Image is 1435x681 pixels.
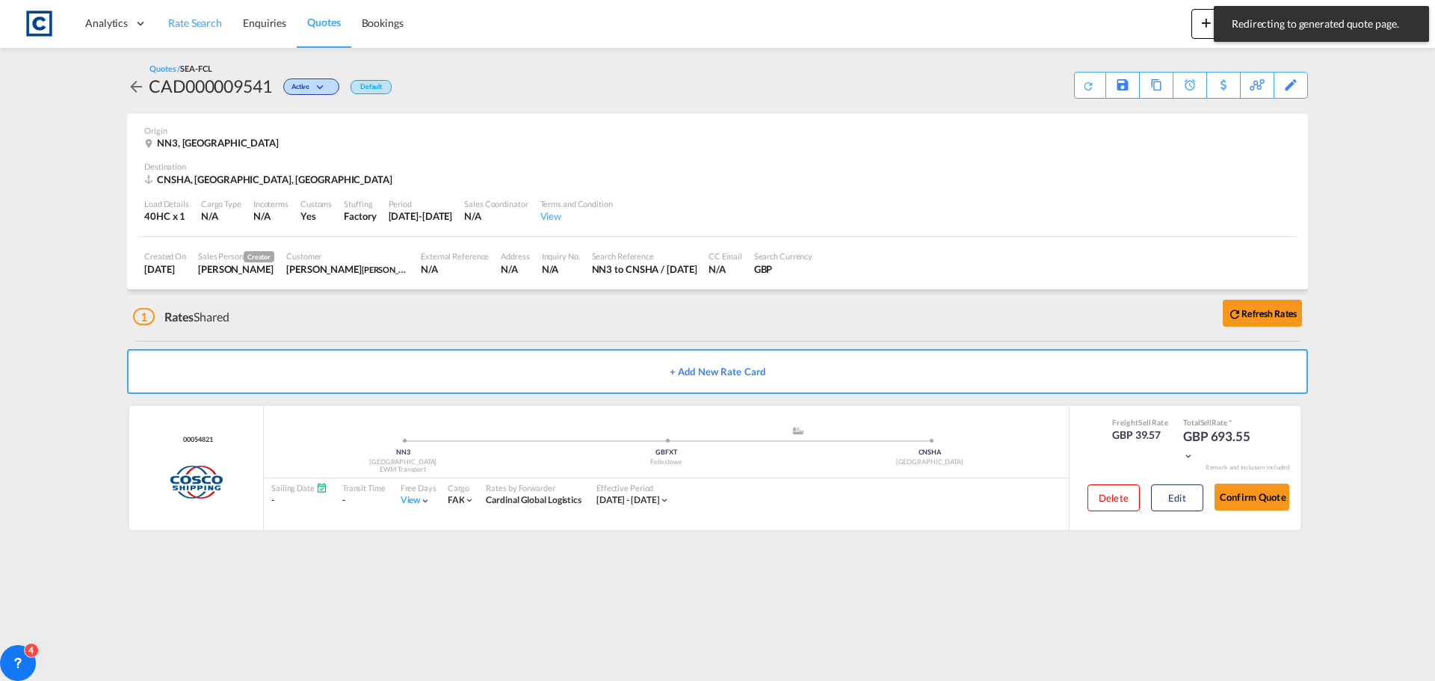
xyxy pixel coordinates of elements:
[420,496,430,506] md-icon: icon-chevron-down
[342,494,386,507] div: -
[127,74,149,98] div: icon-arrow-left
[253,198,288,209] div: Incoterms
[244,251,274,262] span: Creator
[300,209,332,223] div: Yes
[198,262,274,276] div: Lynsey Heaton
[1183,417,1258,428] div: Total Rate
[168,463,223,501] img: COSCO
[253,209,271,223] div: N/A
[709,262,741,276] div: N/A
[1183,428,1258,463] div: GBP 693.55
[1241,308,1297,319] b: Refresh Rates
[351,80,392,94] div: Default
[596,494,660,507] div: 01 Sep 2025 - 30 Sep 2025
[1082,73,1098,92] div: Quote PDF is not available at this time
[596,482,670,493] div: Effective Period
[1197,13,1215,31] md-icon: icon-plus 400-fg
[144,250,186,262] div: Created On
[1151,484,1203,511] button: Edit
[1200,418,1212,427] span: Sell
[464,209,528,223] div: N/A
[313,84,331,92] md-icon: icon-chevron-down
[1227,418,1232,427] span: Subject to Remarks
[1194,463,1300,472] div: Remark and Inclusion included
[127,78,145,96] md-icon: icon-arrow-left
[486,494,581,505] span: Cardinal Global Logistics
[362,263,457,275] span: [PERSON_NAME] Logisitcs
[144,161,1291,172] div: Destination
[1215,484,1289,511] button: Confirm Quote
[1087,484,1140,511] button: Delete
[307,16,340,28] span: Quotes
[1223,300,1302,327] button: icon-refreshRefresh Rates
[709,250,741,262] div: CC Email
[362,16,404,29] span: Bookings
[534,448,797,457] div: GBFXT
[271,465,534,475] div: EWM Transport
[133,309,229,325] div: Shared
[389,198,453,209] div: Period
[316,482,327,493] md-icon: Schedules Available
[1197,16,1253,28] span: New
[85,16,128,31] span: Analytics
[448,494,465,505] span: FAK
[201,198,241,209] div: Cargo Type
[448,482,475,493] div: Cargo
[754,262,813,276] div: GBP
[286,250,409,262] div: Customer
[659,495,670,505] md-icon: icon-chevron-down
[271,457,534,467] div: [GEOGRAPHIC_DATA]
[149,63,212,74] div: Quotes /SEA-FCL
[291,82,313,96] span: Active
[272,74,343,98] div: Change Status Here
[286,262,409,276] div: Andrea Locarno
[464,198,528,209] div: Sales Coordinator
[754,250,813,262] div: Search Currency
[798,457,1061,467] div: [GEOGRAPHIC_DATA]
[179,435,212,445] span: 00054821
[179,435,212,445] div: Contract / Rate Agreement / Tariff / Spot Pricing Reference Number: 00054821
[180,64,212,73] span: SEA-FCL
[149,74,272,98] div: CAD000009541
[421,250,489,262] div: External Reference
[344,198,376,209] div: Stuffing
[243,16,286,29] span: Enquiries
[283,78,339,95] div: Change Status Here
[157,137,279,149] span: NN3, [GEOGRAPHIC_DATA]
[592,262,697,276] div: NN3 to CNSHA / 2 Sep 2025
[798,448,1061,457] div: CNSHA
[164,309,194,324] span: Rates
[144,136,283,150] div: NN3, United Kingdom
[421,262,489,276] div: N/A
[540,209,613,223] div: View
[1112,428,1168,443] div: GBP 39.57
[271,482,327,493] div: Sailing Date
[542,250,580,262] div: Inquiry No.
[464,495,475,505] md-icon: icon-chevron-down
[1183,451,1194,461] md-icon: icon-chevron-down
[201,209,241,223] div: N/A
[344,209,376,223] div: Factory Stuffing
[401,494,431,507] div: Viewicon-chevron-down
[1112,417,1168,428] div: Freight Rate
[22,7,56,40] img: 1fdb9190129311efbfaf67cbb4249bed.jpeg
[592,250,697,262] div: Search Reference
[271,494,327,507] div: -
[144,262,186,276] div: 2 Sep 2025
[133,308,155,325] span: 1
[144,125,1291,136] div: Origin
[1138,418,1151,427] span: Sell
[342,482,386,493] div: Transit Time
[540,198,613,209] div: Terms and Condition
[534,457,797,467] div: Felixstowe
[401,482,436,493] div: Free Days
[168,16,222,29] span: Rate Search
[127,349,1308,394] button: + Add New Rate Card
[144,198,189,209] div: Load Details
[144,209,189,223] div: 40HC x 1
[542,262,580,276] div: N/A
[1227,16,1416,31] span: Redirecting to generated quote page.
[789,427,807,434] md-icon: assets/icons/custom/ship-fill.svg
[501,250,529,262] div: Address
[396,448,410,456] span: NN3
